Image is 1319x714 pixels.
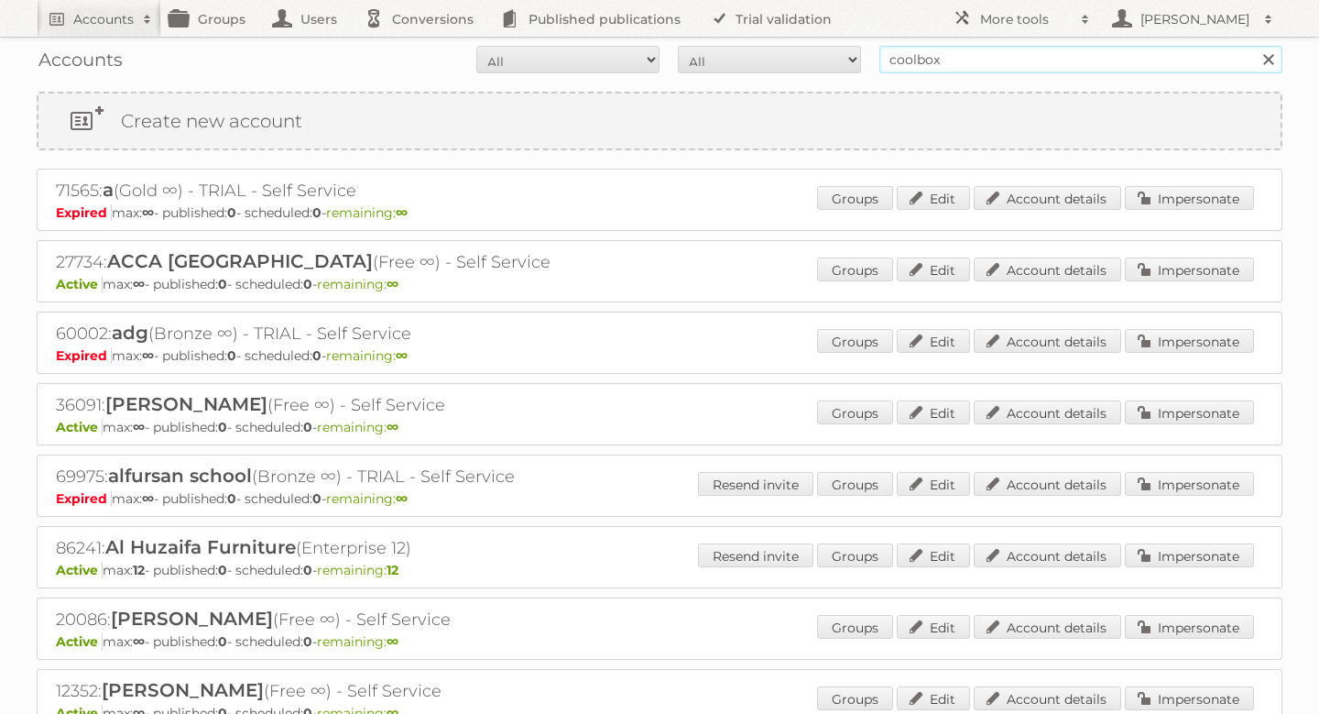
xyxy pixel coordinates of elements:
a: Edit [897,258,970,281]
p: max: - published: - scheduled: - [56,419,1263,435]
span: alfursan school [108,465,252,487]
strong: ∞ [396,347,408,364]
p: max: - published: - scheduled: - [56,562,1263,578]
strong: 0 [218,562,227,578]
a: Account details [974,186,1121,210]
strong: 0 [303,276,312,292]
span: Active [56,562,103,578]
strong: ∞ [396,490,408,507]
a: Account details [974,258,1121,281]
h2: [PERSON_NAME] [1136,10,1255,28]
h2: 71565: (Gold ∞) - TRIAL - Self Service [56,179,697,203]
a: Edit [897,186,970,210]
strong: 0 [312,490,322,507]
a: Edit [897,615,970,639]
strong: ∞ [142,204,154,221]
a: Edit [897,329,970,353]
span: remaining: [326,490,408,507]
span: adg [112,322,148,344]
h2: 86241: (Enterprise 12) [56,536,697,560]
span: [PERSON_NAME] [102,679,264,701]
a: Account details [974,401,1121,424]
p: max: - published: - scheduled: - [56,490,1263,507]
strong: ∞ [142,490,154,507]
span: remaining: [317,276,398,292]
p: max: - published: - scheduled: - [56,633,1263,650]
strong: 0 [227,204,236,221]
strong: 0 [312,347,322,364]
h2: 12352: (Free ∞) - Self Service [56,679,697,703]
a: Groups [817,401,893,424]
a: Groups [817,687,893,710]
span: remaining: [317,633,398,650]
strong: 0 [303,633,312,650]
h2: Accounts [73,10,134,28]
a: Edit [897,401,970,424]
span: remaining: [317,562,398,578]
a: Account details [974,544,1121,567]
p: max: - published: - scheduled: - [56,276,1263,292]
strong: ∞ [142,347,154,364]
p: max: - published: - scheduled: - [56,347,1263,364]
a: Impersonate [1125,401,1254,424]
strong: 0 [227,490,236,507]
span: ACCA [GEOGRAPHIC_DATA] [107,250,373,272]
span: remaining: [326,347,408,364]
strong: ∞ [133,633,145,650]
span: remaining: [326,204,408,221]
a: Account details [974,615,1121,639]
strong: ∞ [387,276,398,292]
span: Expired [56,347,112,364]
span: a [103,179,114,201]
strong: ∞ [387,633,398,650]
a: Groups [817,472,893,496]
strong: 12 [387,562,398,578]
strong: ∞ [133,276,145,292]
a: Account details [974,687,1121,710]
strong: ∞ [133,419,145,435]
a: Groups [817,544,893,567]
strong: 0 [312,204,322,221]
a: Account details [974,472,1121,496]
span: Expired [56,490,112,507]
a: Edit [897,472,970,496]
a: Impersonate [1125,615,1254,639]
strong: ∞ [387,419,398,435]
strong: 0 [227,347,236,364]
h2: More tools [980,10,1072,28]
span: [PERSON_NAME] [111,608,273,630]
a: Impersonate [1125,687,1254,710]
a: Groups [817,329,893,353]
a: Edit [897,544,970,567]
a: Impersonate [1125,329,1254,353]
h2: 60002: (Bronze ∞) - TRIAL - Self Service [56,322,697,346]
a: Account details [974,329,1121,353]
a: Edit [897,687,970,710]
strong: 0 [218,419,227,435]
strong: 0 [303,419,312,435]
a: Resend invite [698,472,813,496]
span: Al Huzaifa Furniture [105,536,296,558]
a: Groups [817,615,893,639]
h2: 20086: (Free ∞) - Self Service [56,608,697,632]
span: [PERSON_NAME] [105,393,267,415]
a: Impersonate [1125,544,1254,567]
a: Impersonate [1125,186,1254,210]
h2: 36091: (Free ∞) - Self Service [56,393,697,417]
h2: 27734: (Free ∞) - Self Service [56,250,697,274]
p: max: - published: - scheduled: - [56,204,1263,221]
span: remaining: [317,419,398,435]
a: Groups [817,186,893,210]
span: Active [56,633,103,650]
span: Expired [56,204,112,221]
h2: 69975: (Bronze ∞) - TRIAL - Self Service [56,465,697,489]
a: Resend invite [698,544,813,567]
strong: ∞ [396,204,408,221]
span: Active [56,276,103,292]
span: Active [56,419,103,435]
strong: 0 [303,562,312,578]
a: Create new account [38,93,1281,148]
a: Impersonate [1125,472,1254,496]
a: Groups [817,258,893,281]
strong: 12 [133,562,145,578]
